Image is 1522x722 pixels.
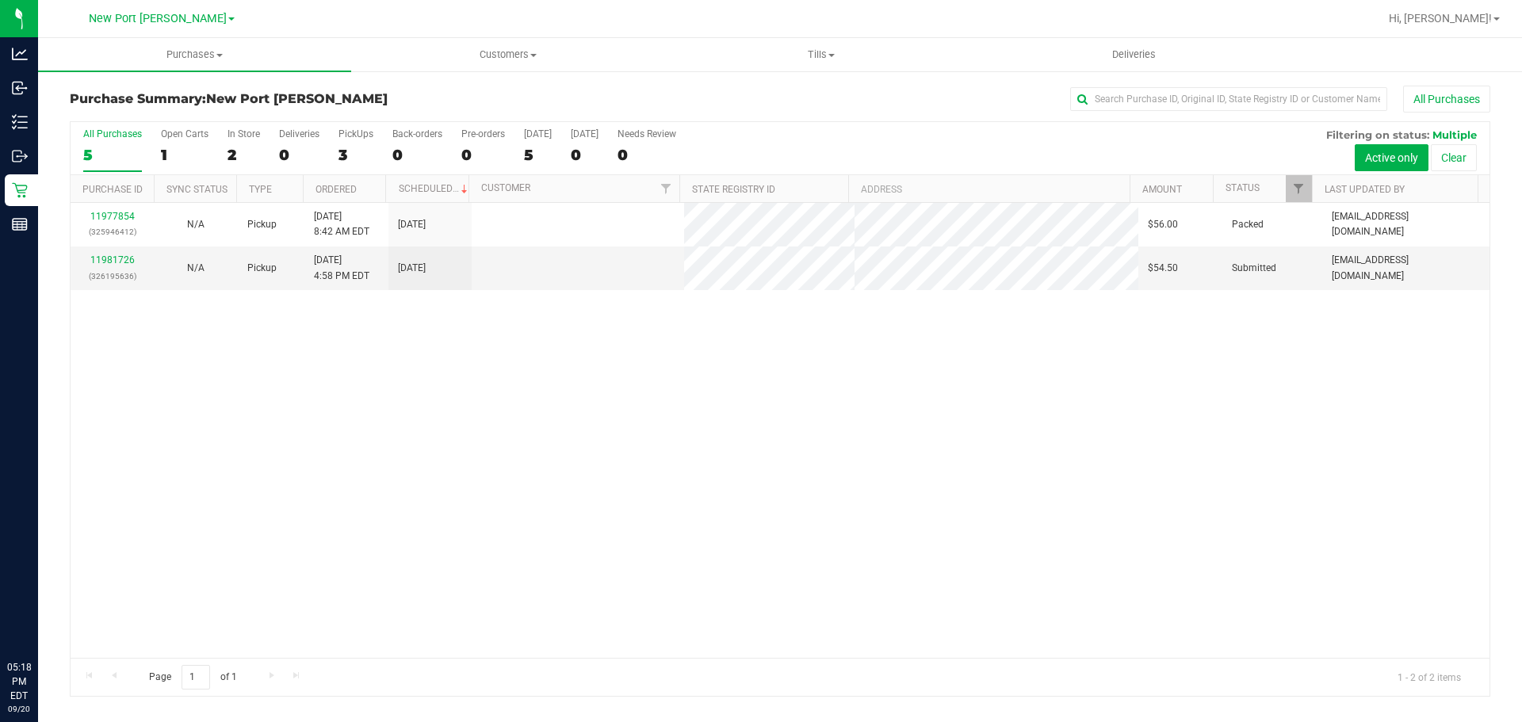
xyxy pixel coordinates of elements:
[977,38,1291,71] a: Deliveries
[392,146,442,164] div: 0
[1332,209,1480,239] span: [EMAIL_ADDRESS][DOMAIN_NAME]
[461,128,505,139] div: Pre-orders
[399,183,471,194] a: Scheduled
[1232,261,1276,276] span: Submitted
[692,184,775,195] a: State Registry ID
[166,184,228,195] a: Sync Status
[228,128,260,139] div: In Store
[90,254,135,265] a: 11981726
[161,128,208,139] div: Open Carts
[7,703,31,715] p: 09/20
[12,46,28,62] inline-svg: Analytics
[664,38,977,71] a: Tills
[89,12,227,25] span: New Port [PERSON_NAME]
[1389,12,1492,25] span: Hi, [PERSON_NAME]!
[1403,86,1490,113] button: All Purchases
[38,48,351,62] span: Purchases
[80,269,144,284] p: (326195636)
[249,184,272,195] a: Type
[314,209,369,239] span: [DATE] 8:42 AM EDT
[187,219,205,230] span: Not Applicable
[12,114,28,130] inline-svg: Inventory
[12,182,28,198] inline-svg: Retail
[1355,144,1428,171] button: Active only
[136,665,250,690] span: Page of 1
[187,261,205,276] button: N/A
[398,261,426,276] span: [DATE]
[351,38,664,71] a: Customers
[1232,217,1264,232] span: Packed
[315,184,357,195] a: Ordered
[665,48,977,62] span: Tills
[1091,48,1177,62] span: Deliveries
[279,146,319,164] div: 0
[398,217,426,232] span: [DATE]
[352,48,663,62] span: Customers
[12,216,28,232] inline-svg: Reports
[12,148,28,164] inline-svg: Outbound
[618,128,676,139] div: Needs Review
[1332,253,1480,283] span: [EMAIL_ADDRESS][DOMAIN_NAME]
[524,146,552,164] div: 5
[279,128,319,139] div: Deliveries
[1431,144,1477,171] button: Clear
[12,80,28,96] inline-svg: Inbound
[82,184,143,195] a: Purchase ID
[247,261,277,276] span: Pickup
[83,146,142,164] div: 5
[90,211,135,222] a: 11977854
[1326,128,1429,141] span: Filtering on status:
[1148,261,1178,276] span: $54.50
[7,660,31,703] p: 05:18 PM EDT
[848,175,1130,203] th: Address
[70,92,543,106] h3: Purchase Summary:
[182,665,210,690] input: 1
[618,146,676,164] div: 0
[228,146,260,164] div: 2
[314,253,369,283] span: [DATE] 4:58 PM EDT
[1432,128,1477,141] span: Multiple
[1385,665,1474,689] span: 1 - 2 of 2 items
[161,146,208,164] div: 1
[338,146,373,164] div: 3
[392,128,442,139] div: Back-orders
[653,175,679,202] a: Filter
[1142,184,1182,195] a: Amount
[524,128,552,139] div: [DATE]
[83,128,142,139] div: All Purchases
[481,182,530,193] a: Customer
[571,146,598,164] div: 0
[206,91,388,106] span: New Port [PERSON_NAME]
[1286,175,1312,202] a: Filter
[1148,217,1178,232] span: $56.00
[16,595,63,643] iframe: Resource center
[187,262,205,273] span: Not Applicable
[1226,182,1260,193] a: Status
[461,146,505,164] div: 0
[247,217,277,232] span: Pickup
[1070,87,1387,111] input: Search Purchase ID, Original ID, State Registry ID or Customer Name...
[38,38,351,71] a: Purchases
[571,128,598,139] div: [DATE]
[1325,184,1405,195] a: Last Updated By
[187,217,205,232] button: N/A
[80,224,144,239] p: (325946412)
[338,128,373,139] div: PickUps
